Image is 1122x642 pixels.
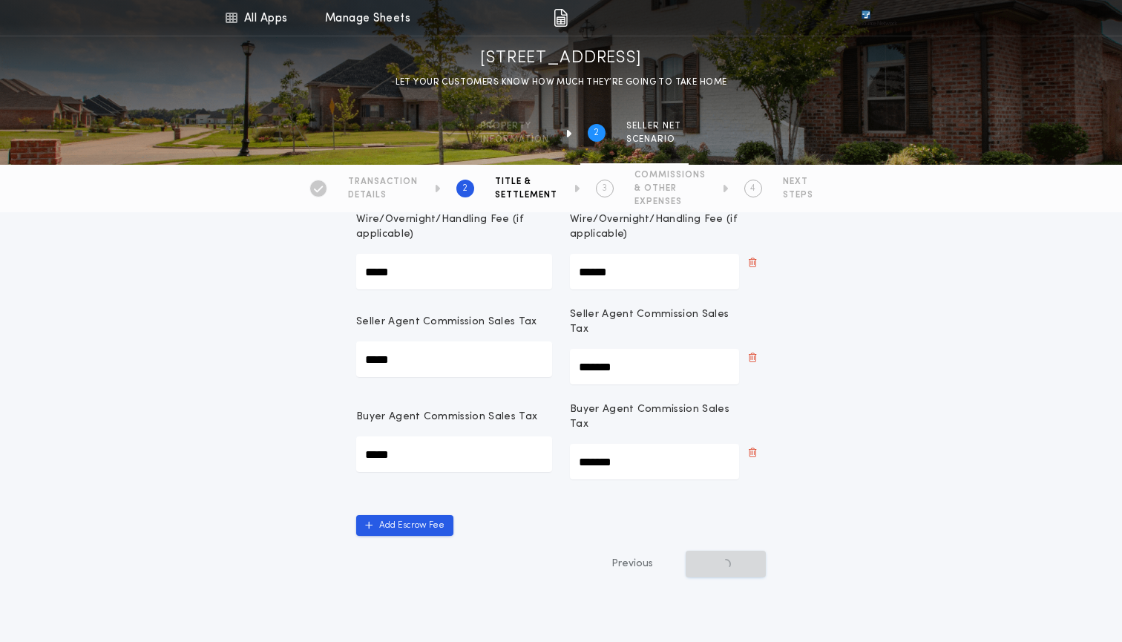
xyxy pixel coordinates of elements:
[626,120,681,132] span: SELLER NET
[480,120,549,132] span: Property
[356,410,537,425] p: Buyer Agent Commission Sales Tax
[480,134,549,145] span: information
[634,183,706,194] span: & OTHER
[348,189,418,201] span: DETAILS
[570,254,739,289] input: Wire/Overnight/Handling Fee (if applicable)
[356,515,453,536] button: Add Escrow Fee
[570,402,739,432] p: Buyer Agent Commission Sales Tax
[495,189,557,201] span: SETTLEMENT
[602,183,607,194] h2: 3
[356,212,552,242] p: Wire/Overnight/Handling Fee (if applicable)
[783,176,813,188] span: NEXT
[554,9,568,27] img: img
[570,212,739,242] p: Wire/Overnight/Handling Fee (if applicable)
[835,10,897,25] img: vs-icon
[750,183,755,194] h2: 4
[480,47,642,71] h1: [STREET_ADDRESS]
[348,176,418,188] span: TRANSACTION
[570,444,739,479] input: Buyer Agent Commission Sales Tax
[570,307,739,337] p: Seller Agent Commission Sales Tax
[634,196,706,208] span: EXPENSES
[634,169,706,181] span: COMMISSIONS
[356,436,552,472] input: Buyer Agent Commission Sales Tax
[594,127,599,139] h2: 2
[570,349,739,384] input: Seller Agent Commission Sales Tax
[783,189,813,201] span: STEPS
[396,75,727,90] p: LET YOUR CUSTOMERS KNOW HOW MUCH THEY’RE GOING TO TAKE HOME
[626,134,681,145] span: SCENARIO
[582,551,683,577] button: Previous
[356,341,552,377] input: Seller Agent Commission Sales Tax
[495,176,557,188] span: TITLE &
[462,183,467,194] h2: 2
[356,254,552,289] input: Wire/Overnight/Handling Fee (if applicable)
[356,315,537,330] p: Seller Agent Commission Sales Tax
